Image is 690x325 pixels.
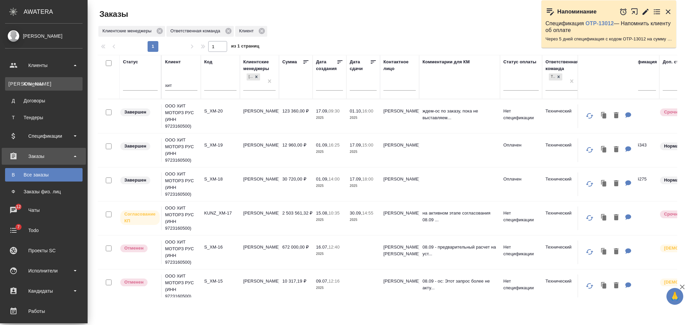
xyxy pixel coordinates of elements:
div: Технический [548,73,563,81]
button: Удалить [610,245,622,259]
p: ООО ХИТ МОТОРЗ РУС (ИНН 9723160500) [165,103,197,130]
button: Клонировать [598,245,610,259]
div: Чаты [5,205,83,215]
p: 2025 [350,149,377,155]
button: Удалить [610,109,622,123]
p: 2025 [316,217,343,223]
button: Для КМ: 08.09 - предварительный расчет на устный проект, уточнила у клиента есть ли апдейты (орие... [622,245,635,259]
p: S_XM-18 [204,176,237,183]
p: Завершен [124,143,146,150]
span: Заказы [98,9,128,20]
a: Работы [2,303,86,320]
p: 16.07, [316,245,328,250]
p: 15:00 [362,142,373,148]
td: Нет спецификации [500,104,542,128]
a: ДДоговоры [5,94,83,107]
div: Комментарии для КМ [422,59,470,65]
p: 16:25 [328,142,340,148]
p: 17.09, [316,108,328,113]
div: AWATERA [24,5,88,19]
p: Ответственная команда [170,28,223,34]
div: Никифорова Валерия [246,73,261,81]
td: [PERSON_NAME] [240,138,279,162]
button: Удалить [610,279,622,293]
p: ООО ХИТ МОТОРЗ РУС (ИНН 9723160500) [165,171,197,198]
td: МБ-104275 [620,172,659,196]
div: Клиент [235,26,268,37]
button: Отложить [619,8,627,16]
div: Код [204,59,212,65]
td: МБ-104343 [620,138,659,162]
td: Технический [542,240,581,264]
td: [PERSON_NAME] [PERSON_NAME] [380,240,419,264]
div: [PERSON_NAME] [5,32,83,40]
p: 15.08, [316,210,328,216]
div: Ответственная команда [545,59,579,72]
td: [PERSON_NAME] [240,104,279,128]
div: Клиент [165,59,181,65]
p: 2025 [350,115,377,121]
td: [PERSON_NAME] [240,274,279,298]
p: 17.09, [350,142,362,148]
p: S_XM-16 [204,244,237,251]
div: Проекты SC [5,246,83,256]
button: Обновить [582,278,598,294]
p: Клиентские менеджеры [102,28,154,34]
a: Проекты SC [2,242,86,259]
div: Тендеры [8,114,79,121]
button: Закрыть [664,8,672,16]
button: Редактировать [641,8,650,16]
td: [PERSON_NAME] [380,172,419,196]
p: Через 5 дней спецификация с кодом OTP-13012 на сумму 29678.19 RUB будет просрочена [545,36,672,42]
td: Технический [542,206,581,230]
button: Обновить [582,244,598,260]
div: Ответственная команда [166,26,234,37]
p: Завершен [124,109,146,116]
p: 14:55 [362,210,373,216]
td: Нет спецификации [500,240,542,264]
button: Удалить [610,177,622,191]
p: 30.09, [350,210,362,216]
button: Удалить [610,211,622,225]
td: [PERSON_NAME] [380,104,419,128]
div: Клиентские менеджеры [98,26,165,37]
button: Обновить [582,108,598,124]
button: Клонировать [598,143,610,157]
p: 01.09, [316,142,328,148]
p: 09.07, [316,279,328,284]
p: Срочный [664,109,684,116]
div: Выставляет КМ при направлении счета или после выполнения всех работ/сдачи заказа клиенту. Окончат... [120,108,158,117]
p: 12:40 [328,245,340,250]
p: 2025 [350,183,377,189]
div: Выставляет КМ после отмены со стороны клиента. Если уже после запуска – КМ пишет ПМу про отмену, ... [120,278,158,287]
a: 12Чаты [2,202,86,219]
div: Дата сдачи [350,59,370,72]
td: Нет спецификации [500,274,542,298]
div: Все заказы [8,171,79,178]
button: Обновить [582,176,598,192]
button: Обновить [582,210,598,226]
div: [PERSON_NAME] [247,73,253,80]
td: 12 960,00 ₽ [279,138,313,162]
td: Технический [542,104,581,128]
p: ООО ХИТ МОТОРЗ РУС (ИНН 9723160500) [165,205,197,232]
p: ООО ХИТ МОТОРЗ РУС (ИНН 9723160500) [165,273,197,300]
td: [PERSON_NAME] [240,240,279,264]
div: Исполнители [5,266,83,276]
td: Технический [542,172,581,196]
button: Удалить [610,143,622,157]
button: Обновить [582,142,598,158]
td: 123 360,00 ₽ [279,104,313,128]
p: 2025 [316,183,343,189]
td: 2 503 561,32 ₽ [279,206,313,230]
button: Клонировать [598,177,610,191]
p: на активном этапе согласования 08.09 ... [422,210,497,223]
p: 2025 [350,217,377,223]
div: Кандидаты [5,286,83,296]
p: 01.09, [316,176,328,182]
p: 01.10, [350,108,362,113]
p: Завершен [124,177,146,184]
div: Todo [5,225,83,235]
p: S_XM-19 [204,142,237,149]
p: 12:16 [328,279,340,284]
